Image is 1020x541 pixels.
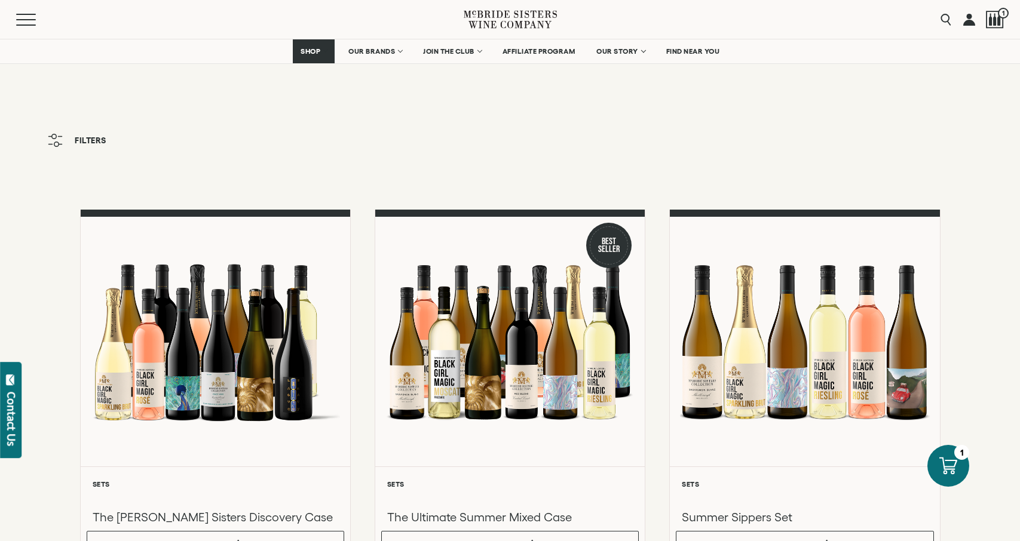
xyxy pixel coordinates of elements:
a: AFFILIATE PROGRAM [495,39,583,63]
a: SHOP [293,39,335,63]
span: Filters [75,136,106,145]
button: Mobile Menu Trigger [16,14,59,26]
h6: Sets [682,480,927,488]
span: OUR STORY [596,47,638,56]
button: Filters [42,128,112,153]
a: JOIN THE CLUB [415,39,489,63]
a: FIND NEAR YOU [658,39,728,63]
div: Contact Us [5,392,17,446]
h3: The [PERSON_NAME] Sisters Discovery Case [93,509,338,525]
h6: Sets [387,480,633,488]
span: 1 [998,8,1009,19]
a: OUR STORY [589,39,653,63]
span: FIND NEAR YOU [666,47,720,56]
h3: Summer Sippers Set [682,509,927,525]
span: SHOP [301,47,321,56]
a: OUR BRANDS [341,39,409,63]
span: OUR BRANDS [348,47,395,56]
div: 1 [954,445,969,460]
span: AFFILIATE PROGRAM [503,47,575,56]
h6: Sets [93,480,338,488]
span: JOIN THE CLUB [423,47,474,56]
h3: The Ultimate Summer Mixed Case [387,509,633,525]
